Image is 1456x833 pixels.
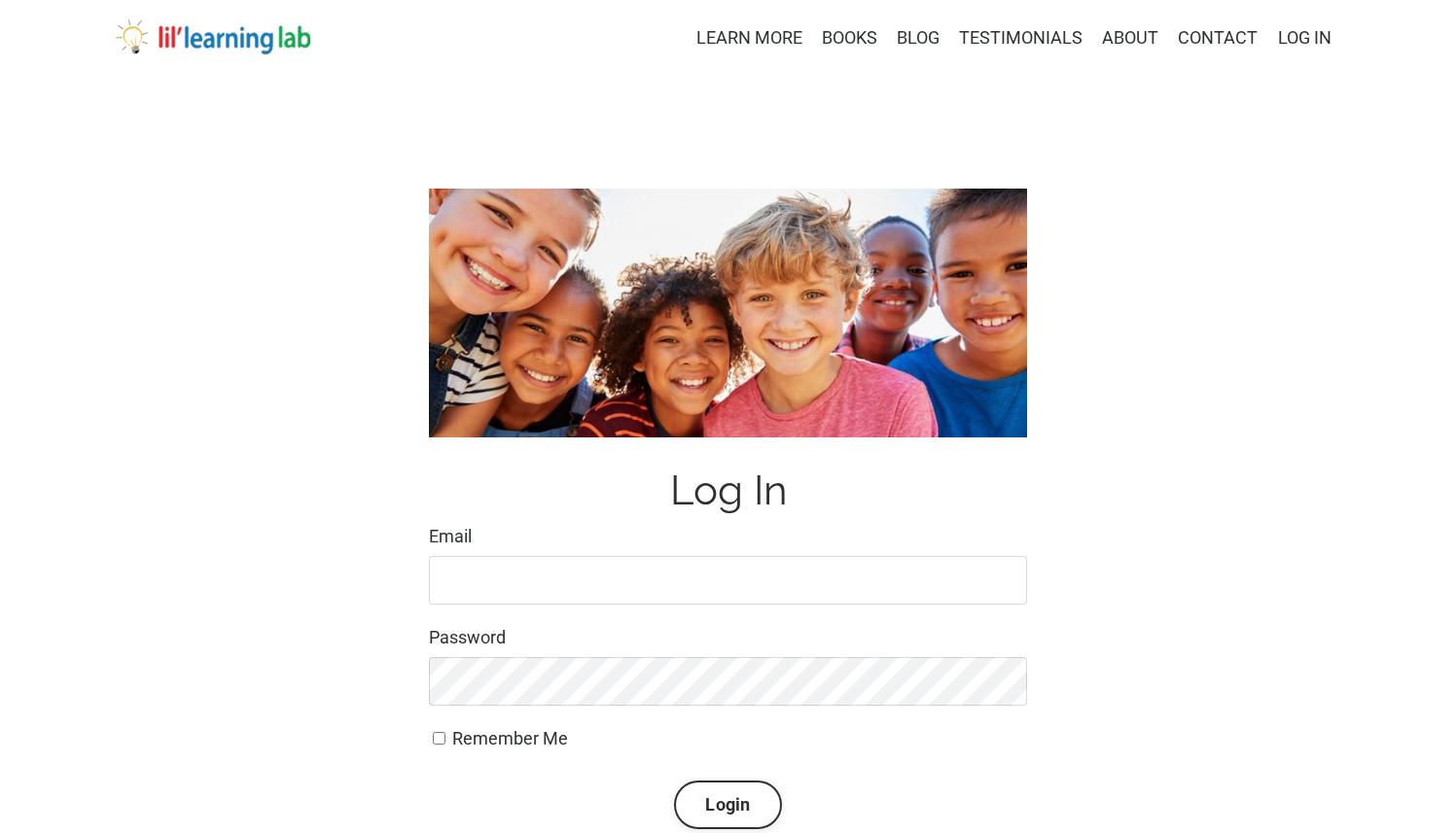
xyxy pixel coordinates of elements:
[1278,27,1332,48] a: LOG IN
[897,24,940,52] a: BLOG
[452,728,568,748] span: Remember Me
[696,24,802,52] a: LEARN MORE
[674,781,781,829] button: Login
[1102,24,1158,52] a: ABOUT
[1178,24,1258,52] a: CONTACT
[822,24,877,52] a: BOOKS
[429,467,1027,515] h1: Log In
[429,523,1027,551] label: Email
[116,19,310,54] img: lil' learning lab
[429,624,1027,652] label: Password
[959,24,1083,52] a: TESTIMONIALS
[433,732,445,745] input: Remember Me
